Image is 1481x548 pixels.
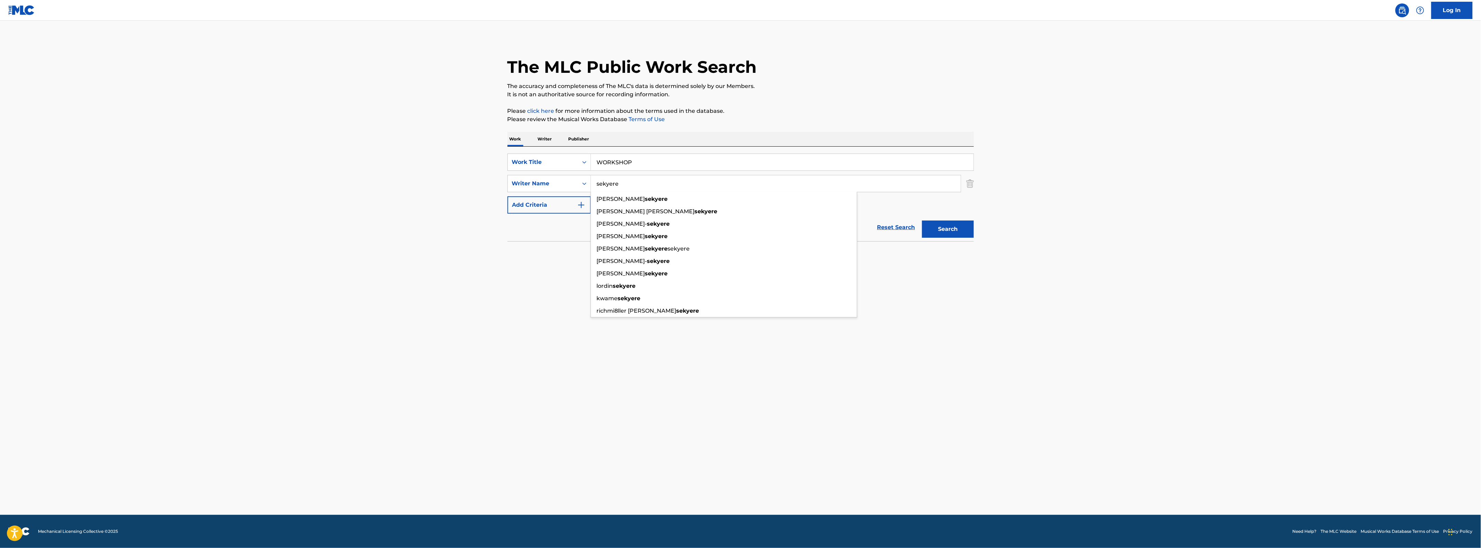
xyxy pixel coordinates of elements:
[507,57,757,77] h1: The MLC Public Work Search
[1321,528,1357,535] a: The MLC Website
[507,82,974,90] p: The accuracy and completeness of The MLC's data is determined solely by our Members.
[597,221,647,227] span: [PERSON_NAME]-
[1431,2,1473,19] a: Log In
[8,5,35,15] img: MLC Logo
[577,201,585,209] img: 9d2ae6d4665cec9f34b9.svg
[566,132,591,146] p: Publisher
[536,132,554,146] p: Writer
[1449,522,1453,542] div: Drag
[597,258,647,264] span: [PERSON_NAME]-
[677,307,699,314] strong: sekyere
[597,245,645,252] span: [PERSON_NAME]
[1395,3,1409,17] a: Public Search
[966,175,974,192] img: Delete Criterion
[647,221,670,227] strong: sekyere
[1447,515,1481,548] iframe: Chat Widget
[507,196,591,214] button: Add Criteria
[8,527,30,536] img: logo
[1413,3,1427,17] div: Help
[628,116,665,123] a: Terms of Use
[38,528,118,535] span: Mechanical Licensing Collective © 2025
[597,270,645,277] span: [PERSON_NAME]
[645,196,668,202] strong: sekyere
[1398,6,1406,14] img: search
[507,107,974,115] p: Please for more information about the terms used in the database.
[874,220,919,235] a: Reset Search
[613,283,636,289] strong: sekyere
[597,307,677,314] span: richmi8ller [PERSON_NAME]
[922,221,974,238] button: Search
[695,208,718,215] strong: sekyere
[1443,528,1473,535] a: Privacy Policy
[597,283,613,289] span: lordin
[512,158,574,166] div: Work Title
[507,90,974,99] p: It is not an authoritative source for recording information.
[1361,528,1439,535] a: Musical Works Database Terms of Use
[645,233,668,239] strong: sekyere
[645,245,668,252] strong: sekyere
[597,196,645,202] span: [PERSON_NAME]
[618,295,641,302] strong: sekyere
[512,179,574,188] div: Writer Name
[507,115,974,124] p: Please review the Musical Works Database
[1293,528,1317,535] a: Need Help?
[645,270,668,277] strong: sekyere
[527,108,554,114] a: click here
[597,208,695,215] span: [PERSON_NAME] [PERSON_NAME]
[647,258,670,264] strong: sekyere
[668,245,690,252] span: sekyere
[1416,6,1424,14] img: help
[597,233,645,239] span: [PERSON_NAME]
[597,295,618,302] span: kwame
[507,154,974,241] form: Search Form
[507,132,523,146] p: Work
